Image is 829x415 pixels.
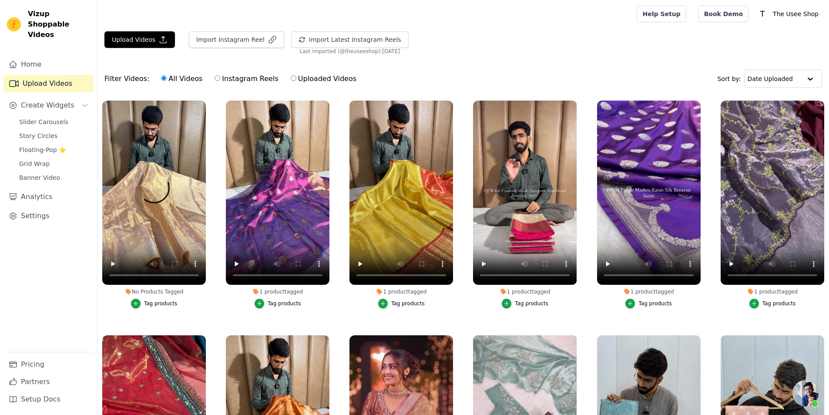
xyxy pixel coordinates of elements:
button: Import Instagram Reel [189,31,284,48]
button: Create Widgets [3,97,94,114]
input: Instagram Reels [215,75,220,81]
a: Upload Videos [3,75,94,92]
div: Open chat [792,380,819,406]
a: Floating-Pop ⭐ [14,144,94,156]
div: 1 product tagged [349,288,453,295]
div: Tag products [638,300,672,307]
span: Vizup Shoppable Videos [28,9,90,40]
label: All Videos [161,73,203,84]
a: Story Circles [14,130,94,142]
label: Uploaded Videos [290,73,357,84]
span: Create Widgets [21,100,74,111]
a: Pricing [3,356,94,373]
label: Instagram Reels [214,73,279,84]
button: Tag products [255,299,301,308]
a: Book Demo [698,6,748,22]
div: No Products Tagged [102,288,206,295]
span: Slider Carousels [19,118,68,126]
a: Home [3,56,94,73]
input: All Videos [161,75,167,81]
button: Tag products [502,299,548,308]
div: 1 product tagged [597,288,701,295]
a: Settings [3,207,94,225]
span: Story Circles [19,132,57,140]
div: Sort by: [718,70,822,88]
div: Tag products [391,300,425,307]
a: Banner Video [14,172,94,184]
button: Tag products [378,299,425,308]
div: Filter Videos: [104,69,361,89]
img: Vizup [7,17,21,31]
button: T The Usee Shop [755,6,822,22]
button: Tag products [625,299,672,308]
button: Tag products [749,299,796,308]
input: Uploaded Videos [291,75,296,81]
a: Analytics [3,188,94,206]
a: Partners [3,373,94,391]
span: Last imported (@ theuseeshop ): [DATE] [300,48,400,55]
button: Upload Videos [104,31,175,48]
p: The Usee Shop [769,6,822,22]
span: Floating-Pop ⭐ [19,145,66,154]
button: Tag products [131,299,178,308]
div: Tag products [144,300,178,307]
div: 1 product tagged [473,288,577,295]
div: 1 product tagged [226,288,329,295]
a: Setup Docs [3,391,94,408]
text: T [760,10,765,18]
button: Import Latest Instagram Reels [291,31,409,48]
div: 1 product tagged [721,288,824,295]
a: Slider Carousels [14,116,94,128]
div: Tag products [515,300,548,307]
span: Banner Video [19,173,60,182]
div: Tag products [762,300,796,307]
a: Help Setup [637,6,686,22]
a: Grid Wrap [14,158,94,170]
div: Tag products [268,300,301,307]
span: Grid Wrap [19,159,50,168]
